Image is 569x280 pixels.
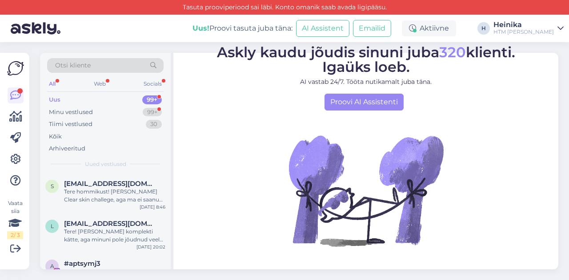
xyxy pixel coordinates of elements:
[142,78,164,90] div: Socials
[64,220,156,228] span: ly.kotkas@gmail.com
[217,43,515,75] span: Askly kaudu jõudis sinuni juba klienti. Igaüks loeb.
[439,43,466,61] span: 320
[142,95,162,104] div: 99+
[64,180,156,188] span: sirje.puusepp2@mail.ee
[64,228,165,244] div: Tere! [PERSON_NAME] komplekti kätte, aga minuni pole jõudnud veel tänane video, mis pidi tulema ü...
[51,223,54,229] span: l
[146,120,162,129] div: 30
[143,108,162,117] div: 99+
[92,78,108,90] div: Web
[49,108,93,117] div: Minu vestlused
[50,263,54,269] span: a
[217,77,515,87] p: AI vastab 24/7. Tööta nutikamalt juba täna.
[493,21,564,35] a: HeinikaHTM [PERSON_NAME]
[64,188,165,204] div: Tere hommikust! [PERSON_NAME] Clear skin challege, aga ma ei saanud eile videot meilile!
[192,24,209,32] b: Uus!
[402,20,456,36] div: Aktiivne
[49,120,92,129] div: Tiimi vestlused
[296,20,349,37] button: AI Assistent
[325,94,404,110] a: Proovi AI Assistenti
[7,199,23,239] div: Vaata siia
[493,21,554,28] div: Heinika
[286,110,446,270] img: No Chat active
[493,28,554,35] div: HTM [PERSON_NAME]
[55,61,91,70] span: Otsi kliente
[49,144,85,153] div: Arhiveeritud
[353,20,391,37] button: Emailid
[140,204,165,210] div: [DATE] 8:46
[51,183,54,189] span: s
[192,23,293,34] div: Proovi tasuta juba täna:
[85,160,126,168] span: Uued vestlused
[64,260,100,268] span: #aptsymj3
[49,132,62,141] div: Kõik
[47,78,57,90] div: All
[477,22,490,35] div: H
[136,244,165,250] div: [DATE] 20:02
[7,60,24,77] img: Askly Logo
[49,95,60,104] div: Uus
[7,231,23,239] div: 2 / 3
